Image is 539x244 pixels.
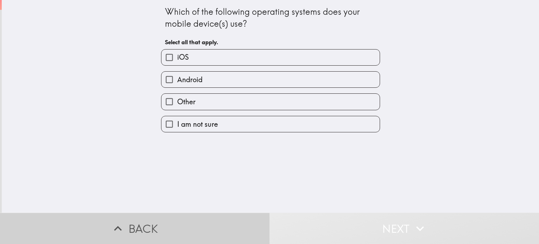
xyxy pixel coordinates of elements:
h6: Select all that apply. [165,38,376,46]
span: I am not sure [177,119,218,129]
span: Other [177,97,195,107]
button: I am not sure [161,116,380,132]
div: Which of the following operating systems does your mobile device(s) use? [165,6,376,29]
button: Next [269,213,539,244]
button: Other [161,94,380,110]
span: Android [177,75,202,85]
span: iOS [177,52,189,62]
button: iOS [161,50,380,65]
button: Android [161,72,380,87]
